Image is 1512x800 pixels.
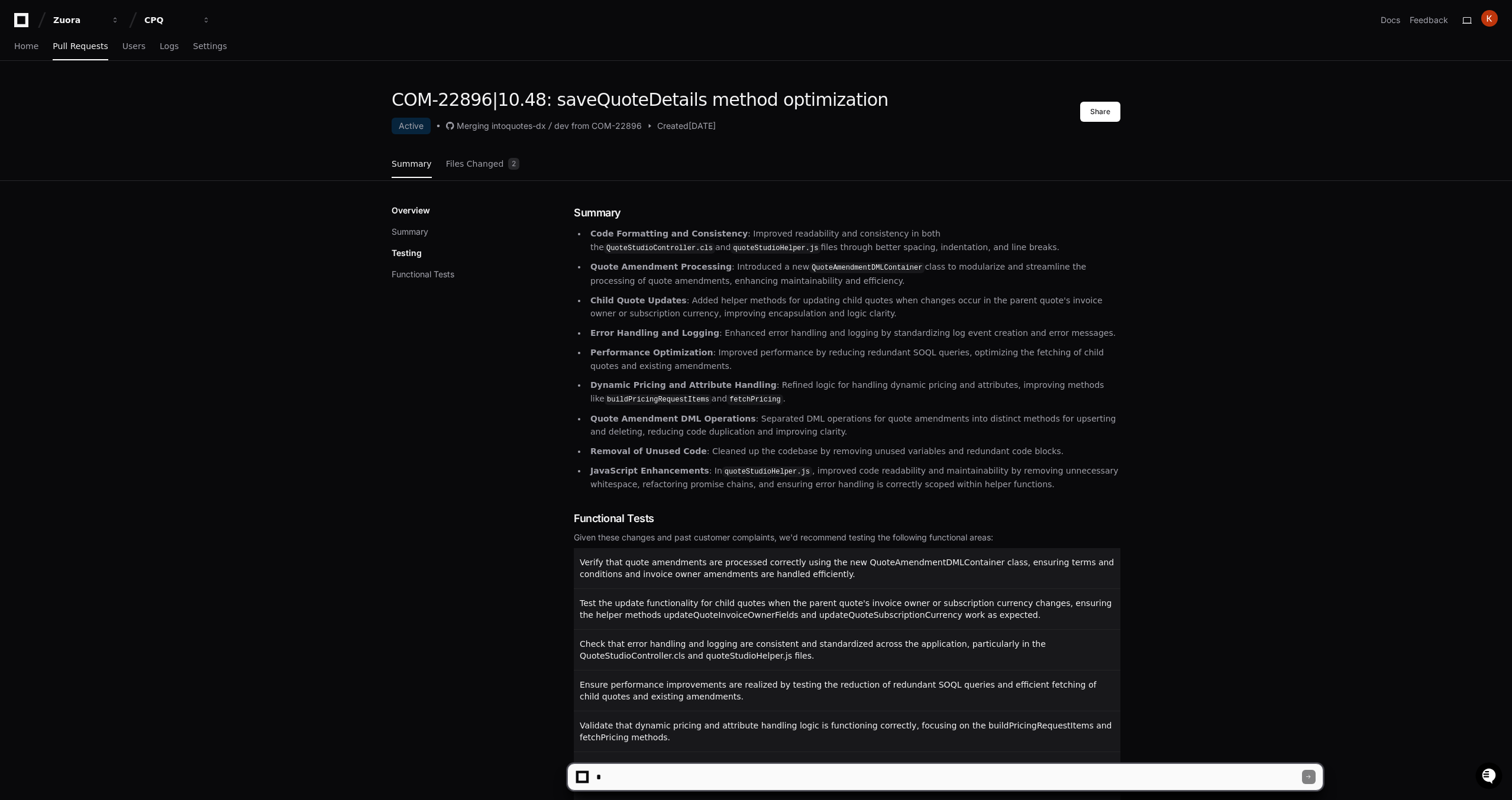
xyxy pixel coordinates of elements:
[604,243,715,254] code: QuoteStudioController.cls
[118,124,143,133] span: Pylon
[122,33,146,60] a: Users
[590,260,1120,287] p: : Introduced a new class to modularize and streamline the processing of quote amendments, enhanci...
[392,89,889,111] h1: COM-22896|10.48: saveQuoteDetails method optimization
[590,445,1120,458] p: : Cleaned up the codebase by removing unused variables and redundant code blocks.
[12,88,33,109] img: 1736555170064-99ba0984-63c1-480f-8ee9-699278ef63ed
[122,43,146,50] span: Users
[590,412,1120,439] p: : Separated DML operations for quote amendments into distinct methods for upserting and deleting,...
[392,160,432,167] span: Summary
[53,14,104,26] div: Zuora
[193,33,227,60] a: Settings
[83,124,143,133] a: Powered byPylon
[574,510,654,527] span: Functional Tests
[590,328,719,338] strong: Error Handling and Logging
[554,120,642,132] div: dev from COM-22896
[12,12,35,35] img: PlayerZero
[809,263,925,273] code: QuoteAmendmentDMLContainer
[580,598,1112,620] span: Test the update functionality for child quotes when the parent quote's invoice owner or subscript...
[193,43,227,50] span: Settings
[53,33,108,60] a: Pull Requests
[392,205,430,216] p: Overview
[722,467,812,477] code: quoteStudioHelper.js
[40,100,154,109] div: We're offline, we'll be back soon
[580,558,1114,579] span: Verify that quote amendments are processed correctly using the new QuoteAmendmentDMLContainer cla...
[590,348,713,357] strong: Performance Optimization
[580,680,1096,701] span: Ensure performance improvements are realized by testing the reduction of redundant SOQL queries a...
[201,92,215,106] button: Start new chat
[140,9,215,31] button: CPQ
[392,268,454,280] button: Functional Tests
[1080,102,1120,122] button: Share
[590,446,707,456] strong: Removal of Unused Code
[1410,14,1448,26] button: Feedback
[605,394,712,405] code: buildPricingRequestItems
[590,229,748,238] strong: Code Formatting and Consistency
[144,14,195,26] div: CPQ
[657,120,689,132] span: Created
[508,158,519,170] span: 2
[506,120,546,132] div: quotes-dx
[580,762,1106,783] span: Test the separation of DML operations for quote amendments into distinct methods for upserting an...
[457,120,506,132] div: Merging into
[590,346,1120,373] p: : Improved performance by reducing redundant SOQL queries, optimizing the fetching of child quote...
[160,33,179,60] a: Logs
[446,160,504,167] span: Files Changed
[1381,14,1400,26] a: Docs
[1481,10,1498,27] img: ACg8ocKZXm1NKHxhOkqvqa84Dmx5E-TY7OaNiff2geN263m-JUJizQ=s96-c
[574,205,1120,221] h1: Summary
[160,43,179,50] span: Logs
[689,120,716,132] span: [DATE]
[590,466,709,475] strong: JavaScript Enhancements
[590,414,756,423] strong: Quote Amendment DML Operations
[590,326,1120,340] p: : Enhanced error handling and logging by standardizing log event creation and error messages.
[12,47,215,66] div: Welcome
[590,294,1120,321] p: : Added helper methods for updating child quotes when changes occur in the parent quote's invoice...
[731,243,820,254] code: quoteStudioHelper.js
[14,33,38,60] a: Home
[727,394,783,405] code: fetchPricing
[590,464,1120,491] p: : In , improved code readability and maintainability by removing unnecessary whitespace, refactor...
[590,296,687,305] strong: Child Quote Updates
[49,9,124,31] button: Zuora
[14,43,38,50] span: Home
[392,247,422,259] p: Testing
[580,639,1046,660] span: Check that error handling and logging are consistent and standardized across the application, par...
[574,532,1120,543] div: Given these changes and past customer complaints, we'd recommend testing the following functional...
[590,380,777,390] strong: Dynamic Pricing and Attribute Handling
[590,227,1120,254] p: : Improved readability and consistency in both the and files through better spacing, indentation,...
[53,43,108,50] span: Pull Requests
[392,118,431,134] div: Active
[1474,761,1506,793] iframe: Open customer support
[590,262,732,271] strong: Quote Amendment Processing
[392,226,428,238] button: Summary
[590,378,1120,406] p: : Refined logic for handling dynamic pricing and attributes, improving methods like and .
[580,721,1112,742] span: Validate that dynamic pricing and attribute handling logic is functioning correctly, focusing on ...
[40,88,194,100] div: Start new chat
